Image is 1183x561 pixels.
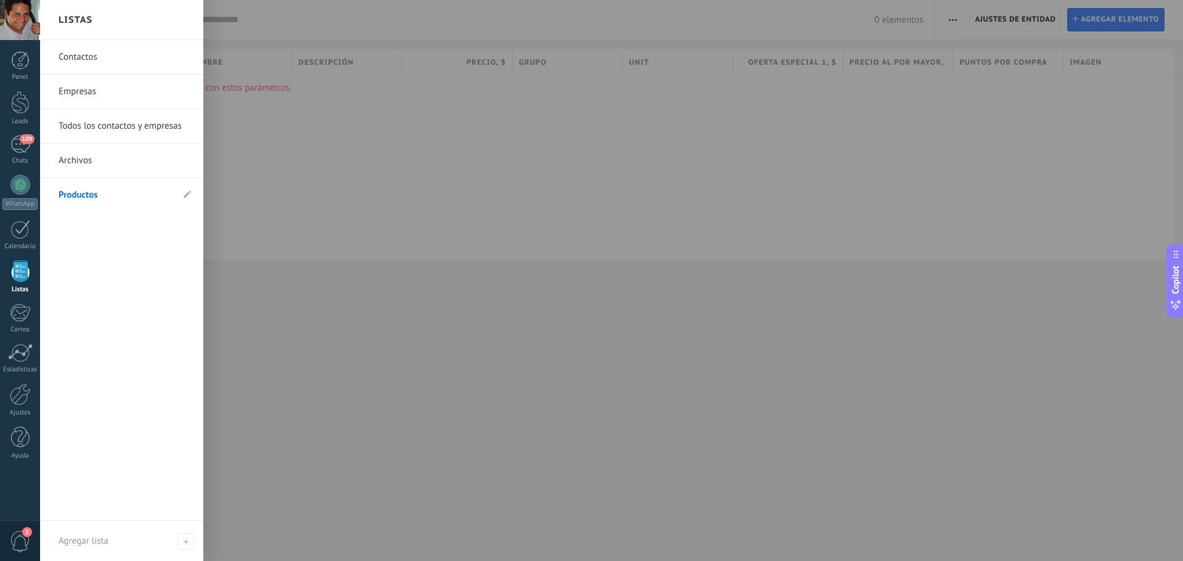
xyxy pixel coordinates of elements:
[2,452,38,460] div: Ayuda
[2,366,38,374] div: Estadísticas
[22,527,32,537] span: 3
[2,73,38,81] div: Panel
[177,533,194,550] span: Agregar lista
[59,535,108,547] span: Agregar lista
[59,178,173,212] a: Productos
[59,40,191,75] a: Contactos
[59,143,191,178] a: Archivos
[2,118,38,126] div: Leads
[20,134,34,144] span: 109
[2,409,38,417] div: Ajustes
[2,157,38,165] div: Chats
[2,286,38,294] div: Listas
[59,109,191,143] a: Todos los contactos y empresas
[2,198,38,210] div: WhatsApp
[1169,265,1182,294] span: Copilot
[2,326,38,334] div: Correo
[59,1,92,39] h2: Listas
[2,243,38,251] div: Calendario
[59,75,191,109] a: Empresas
